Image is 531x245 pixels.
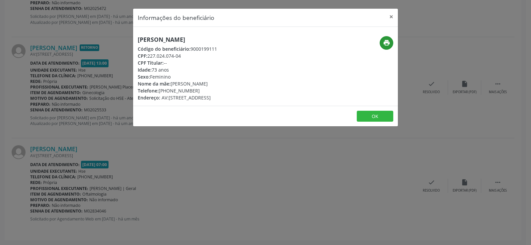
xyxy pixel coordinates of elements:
[138,73,217,80] div: Feminino
[138,66,217,73] div: 73 anos
[138,46,190,52] span: Código do beneficiário:
[138,53,147,59] span: CPF:
[138,36,217,43] h5: [PERSON_NAME]
[138,52,217,59] div: 227.024.074-04
[138,88,159,94] span: Telefone:
[385,9,398,25] button: Close
[380,36,393,50] button: print
[138,74,150,80] span: Sexo:
[138,94,160,101] span: Endereço:
[357,111,393,122] button: OK
[138,67,152,73] span: Idade:
[138,13,214,22] h5: Informações do beneficiário
[138,59,217,66] div: --
[138,87,217,94] div: [PHONE_NUMBER]
[162,94,211,101] span: AV:[STREET_ADDRESS]
[138,81,171,87] span: Nome da mãe:
[138,80,217,87] div: [PERSON_NAME]
[138,60,164,66] span: CPF Titular:
[383,39,390,46] i: print
[138,45,217,52] div: 9000199111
